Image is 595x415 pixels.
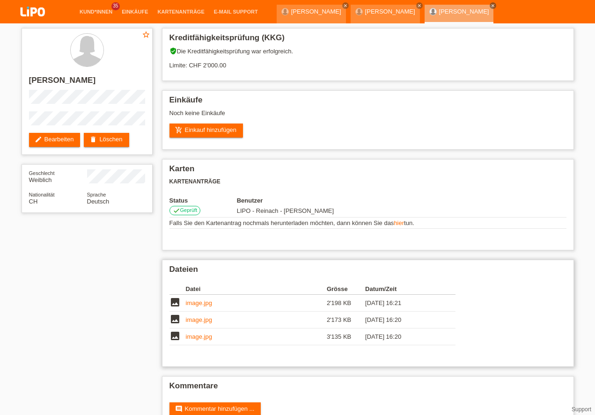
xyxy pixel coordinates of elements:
[365,284,442,295] th: Datum/Zeit
[87,198,110,205] span: Deutsch
[169,297,181,308] i: image
[111,2,120,10] span: 35
[153,9,209,15] a: Kartenanträge
[417,3,422,8] i: close
[9,19,56,26] a: LIPO pay
[75,9,117,15] a: Kund*innen
[394,219,404,226] a: hier
[186,333,212,340] a: image.jpg
[209,9,263,15] a: E-Mail Support
[142,30,150,40] a: star_border
[84,133,129,147] a: deleteLöschen
[169,47,566,76] div: Die Kreditfähigkeitsprüfung war erfolgreich. Limite: CHF 2'000.00
[237,197,396,204] th: Benutzer
[175,405,183,413] i: comment
[365,295,442,312] td: [DATE] 16:21
[327,328,365,345] td: 3'135 KB
[491,3,495,8] i: close
[29,169,87,183] div: Weiblich
[169,33,566,47] h2: Kreditfähigkeitsprüfung (KKG)
[186,316,212,323] a: image.jpg
[29,170,55,176] span: Geschlecht
[169,47,177,55] i: verified_user
[169,197,237,204] th: Status
[29,76,145,90] h2: [PERSON_NAME]
[169,124,243,138] a: add_shopping_cartEinkauf hinzufügen
[142,30,150,39] i: star_border
[169,265,566,279] h2: Dateien
[365,8,415,15] a: [PERSON_NAME]
[186,299,212,306] a: image.jpg
[87,192,106,197] span: Sprache
[365,312,442,328] td: [DATE] 16:20
[169,218,566,229] td: Falls Sie den Kartenantrag nochmals herunterladen möchten, dann können Sie das tun.
[342,2,349,9] a: close
[186,284,327,295] th: Datei
[416,2,423,9] a: close
[29,192,55,197] span: Nationalität
[490,2,496,9] a: close
[89,136,97,143] i: delete
[365,328,442,345] td: [DATE] 16:20
[29,198,38,205] span: Schweiz
[29,133,81,147] a: editBearbeiten
[169,95,566,109] h2: Einkäufe
[175,126,183,134] i: add_shopping_cart
[291,8,341,15] a: [PERSON_NAME]
[169,381,566,395] h2: Kommentare
[169,330,181,342] i: image
[169,109,566,124] div: Noch keine Einkäufe
[169,178,566,185] h3: Kartenanträge
[439,8,489,15] a: [PERSON_NAME]
[35,136,42,143] i: edit
[327,284,365,295] th: Grösse
[343,3,348,8] i: close
[169,313,181,325] i: image
[237,207,334,214] span: 11.10.2025
[327,295,365,312] td: 2'198 KB
[327,312,365,328] td: 2'173 KB
[117,9,153,15] a: Einkäufe
[180,207,198,213] span: Geprüft
[169,164,566,178] h2: Karten
[173,207,180,214] i: check
[572,406,591,413] a: Support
